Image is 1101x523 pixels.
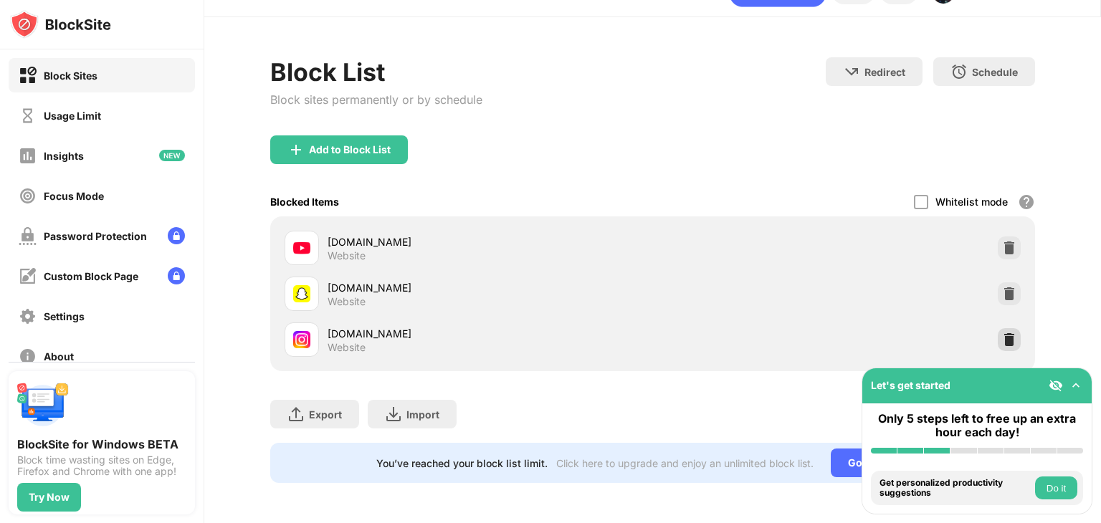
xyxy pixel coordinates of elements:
div: Usage Limit [44,110,101,122]
div: Try Now [29,491,70,503]
img: time-usage-off.svg [19,107,37,125]
div: Settings [44,310,85,322]
div: Click here to upgrade and enjoy an unlimited block list. [556,457,814,469]
div: Add to Block List [309,144,391,155]
div: Website [328,295,366,308]
div: Only 5 steps left to free up an extra hour each day! [871,412,1083,439]
div: Block Sites [44,69,97,82]
div: Website [328,249,366,262]
img: lock-menu.svg [168,267,185,284]
div: Let's get started [871,379,950,391]
div: [DOMAIN_NAME] [328,326,652,341]
div: Redirect [864,66,905,78]
img: customize-block-page-off.svg [19,267,37,285]
div: [DOMAIN_NAME] [328,234,652,249]
img: favicons [293,239,310,256]
div: Export [309,408,342,421]
div: Block sites permanently or by schedule [270,92,482,107]
img: password-protection-off.svg [19,227,37,245]
img: settings-off.svg [19,307,37,325]
div: Website [328,341,366,354]
div: Password Protection [44,230,147,242]
div: BlockSite for Windows BETA [17,437,186,451]
div: About [44,350,74,363]
div: Go Unlimited [831,448,929,477]
img: block-on.svg [19,67,37,85]
img: logo-blocksite.svg [10,10,111,39]
div: You’ve reached your block list limit. [376,457,548,469]
img: push-desktop.svg [17,380,69,431]
img: favicons [293,331,310,348]
div: Get personalized productivity suggestions [880,478,1031,499]
img: insights-off.svg [19,147,37,165]
button: Do it [1035,476,1077,499]
div: Whitelist mode [935,196,1008,208]
img: favicons [293,285,310,302]
img: focus-off.svg [19,187,37,205]
img: about-off.svg [19,347,37,365]
div: Custom Block Page [44,270,138,282]
div: [DOMAIN_NAME] [328,280,652,295]
div: Focus Mode [44,190,104,202]
div: Blocked Items [270,196,339,208]
div: Schedule [972,66,1018,78]
img: eye-not-visible.svg [1049,378,1063,393]
img: new-icon.svg [159,150,185,161]
img: omni-setup-toggle.svg [1069,378,1083,393]
div: Import [406,408,439,421]
div: Insights [44,150,84,162]
div: Block List [270,57,482,87]
img: lock-menu.svg [168,227,185,244]
div: Block time wasting sites on Edge, Firefox and Chrome with one app! [17,454,186,477]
